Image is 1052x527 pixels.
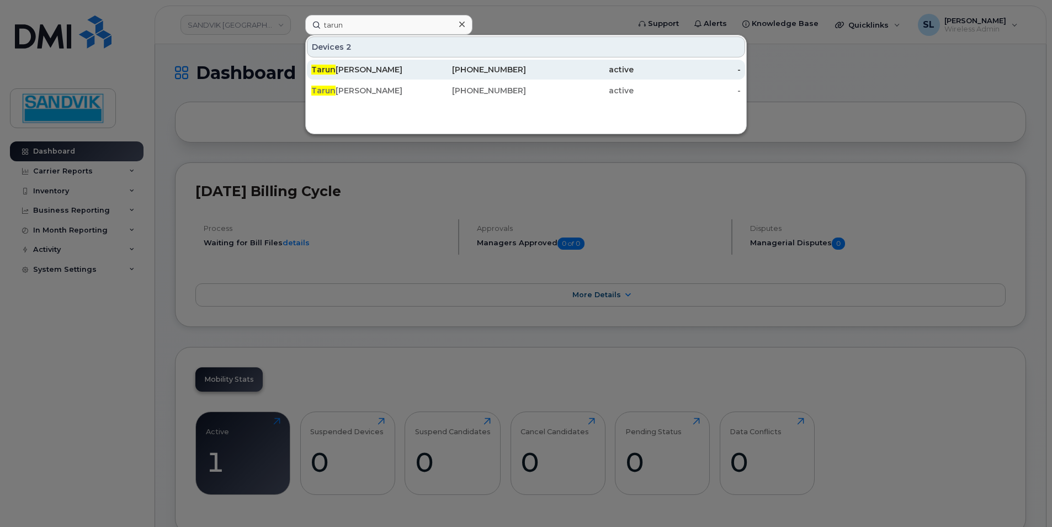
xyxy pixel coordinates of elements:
[419,64,527,75] div: [PHONE_NUMBER]
[307,36,745,57] div: Devices
[526,64,634,75] div: active
[526,85,634,96] div: active
[311,65,336,75] span: Tarun
[311,86,336,96] span: Tarun
[307,81,745,101] a: Tarun[PERSON_NAME][PHONE_NUMBER]active-
[634,64,741,75] div: -
[307,60,745,80] a: Tarun[PERSON_NAME][PHONE_NUMBER]active-
[634,85,741,96] div: -
[311,64,419,75] div: [PERSON_NAME]
[311,85,419,96] div: [PERSON_NAME]
[419,85,527,96] div: [PHONE_NUMBER]
[346,41,352,52] span: 2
